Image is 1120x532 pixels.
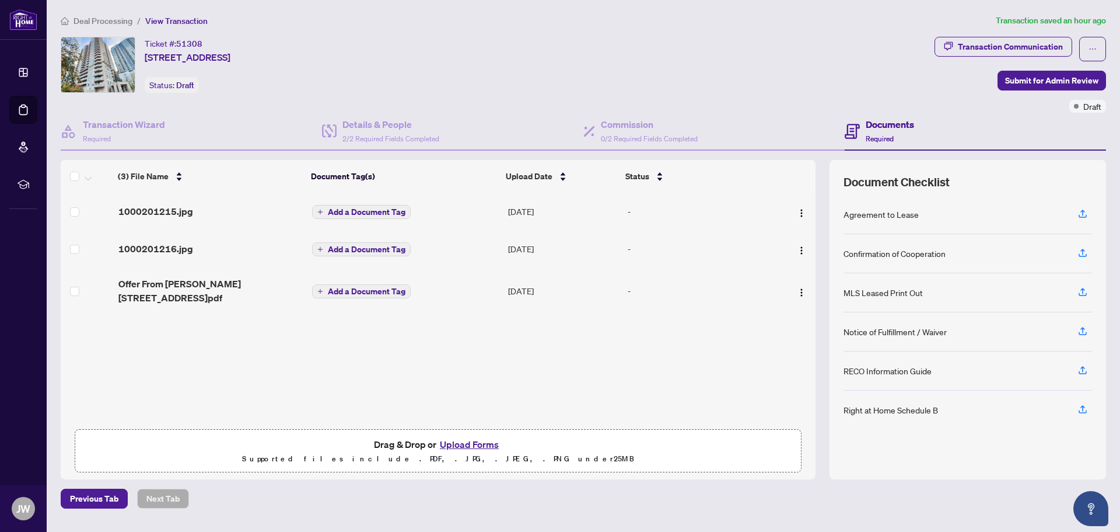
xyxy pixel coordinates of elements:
span: Deal Processing [73,16,132,26]
span: plus [317,288,323,294]
span: Required [866,134,894,143]
span: Draft [1083,100,1101,113]
img: logo [9,9,37,30]
div: Notice of Fulfillment / Waiver [843,325,947,338]
span: home [61,17,69,25]
img: IMG-C12299128_1.jpg [61,37,135,92]
button: Add a Document Tag [312,284,411,298]
span: Status [625,170,649,183]
button: Upload Forms [436,437,502,452]
button: Open asap [1073,491,1108,526]
button: Add a Document Tag [312,205,411,219]
span: Drag & Drop orUpload FormsSupported files include .PDF, .JPG, .JPEG, .PNG under25MB [75,430,801,473]
td: [DATE] [503,267,624,314]
span: 1000201216.jpg [118,242,193,256]
td: [DATE] [503,230,624,267]
button: Add a Document Tag [312,284,411,299]
span: Required [83,134,111,143]
span: Upload Date [506,170,552,183]
li: / [137,14,141,27]
button: Add a Document Tag [312,242,411,256]
span: plus [317,246,323,252]
h4: Details & People [342,117,439,131]
button: Logo [792,239,811,258]
div: Right at Home Schedule B [843,404,938,416]
div: Agreement to Lease [843,208,919,221]
div: RECO Information Guide [843,364,932,377]
span: Submit for Admin Review [1005,71,1098,90]
span: 2/2 Required Fields Completed [342,134,439,143]
div: Transaction Communication [958,37,1063,56]
button: Add a Document Tag [312,204,411,220]
span: Drag & Drop or [374,437,502,452]
p: Supported files include .PDF, .JPG, .JPEG, .PNG under 25 MB [82,452,794,466]
h4: Documents [866,117,914,131]
span: 51308 [176,39,202,49]
div: - [628,205,768,218]
div: - [628,284,768,297]
span: [STREET_ADDRESS] [145,50,230,64]
button: Submit for Admin Review [998,71,1106,91]
th: Status [621,160,770,193]
img: Logo [797,208,806,218]
span: Add a Document Tag [328,287,405,295]
span: 0/2 Required Fields Completed [601,134,698,143]
div: Confirmation of Cooperation [843,247,946,260]
span: Add a Document Tag [328,208,405,216]
span: Draft [176,80,194,91]
th: Document Tag(s) [306,160,501,193]
h4: Commission [601,117,698,131]
button: Add a Document Tag [312,242,411,257]
span: JW [16,500,30,517]
span: Document Checklist [843,174,950,190]
th: (3) File Name [113,160,306,193]
button: Transaction Communication [935,37,1072,57]
th: Upload Date [501,160,621,193]
span: Offer From [PERSON_NAME] [STREET_ADDRESS]pdf [118,277,303,305]
span: Add a Document Tag [328,245,405,253]
span: 1000201215.jpg [118,204,193,218]
img: Logo [797,288,806,297]
div: Status: [145,77,199,93]
button: Previous Tab [61,489,128,509]
span: Previous Tab [70,489,118,508]
span: ellipsis [1088,45,1097,53]
span: (3) File Name [118,170,169,183]
td: [DATE] [503,193,624,230]
button: Logo [792,202,811,221]
article: Transaction saved an hour ago [996,14,1106,27]
img: Logo [797,246,806,255]
h4: Transaction Wizard [83,117,165,131]
button: Logo [792,281,811,300]
div: Ticket #: [145,37,202,50]
div: MLS Leased Print Out [843,286,923,299]
span: plus [317,209,323,215]
div: - [628,242,768,255]
span: View Transaction [145,16,208,26]
button: Next Tab [137,489,189,509]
